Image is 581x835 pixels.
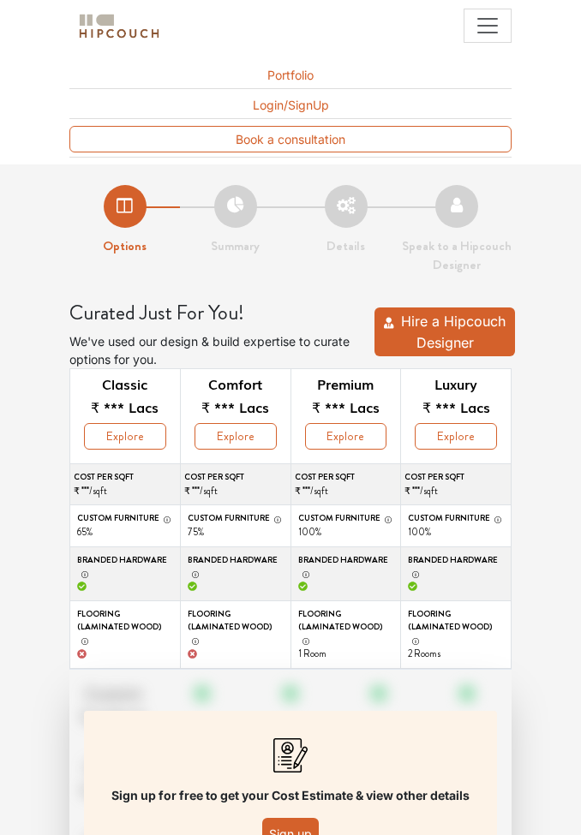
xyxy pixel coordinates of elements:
label: Cost per sqft [184,471,290,484]
p: Sign up for free to get your Cost Estimate & view other details [111,786,470,804]
td: /sqft [180,463,290,505]
button: Custom furniture [380,512,392,525]
a: Portfolio [69,66,512,89]
img: logo-horizontal.svg [76,11,162,41]
button: Custom furniture [490,512,502,525]
h6: Classic [102,376,147,392]
td: 2 Rooms [401,601,512,669]
button: Branded Hardware [298,567,310,580]
span: logo-horizontal.svg [76,7,162,45]
strong: Options [103,236,147,255]
button: Flooring (Laminated wood) [408,634,420,647]
span: Login/SignUp [253,98,329,112]
button: Hire a Hipcouch Designer [374,307,515,356]
button: Custom furniture [159,512,171,525]
td: /sqft [70,463,181,505]
button: Explore [195,423,277,450]
td: 1 Room [290,601,401,669]
button: Explore [415,423,497,450]
td: 100% [290,505,401,547]
p: We've used our design & build expertise to curate options for you. [69,332,357,368]
h6: Premium [317,376,374,392]
button: Branded Hardware [188,567,200,580]
td: 100% [401,505,512,547]
button: Flooring (Laminated wood) [298,634,310,647]
button: Branded Hardware [408,567,420,580]
div: Book a consultation [69,126,512,152]
h6: Luxury [434,376,477,392]
button: Explore [305,423,387,450]
label: Custom furniture [77,512,173,525]
label: Cost per sqft [295,471,401,484]
h4: Curated Just For You! [69,301,357,325]
span: Hire a Hipcouch Designer [401,313,506,351]
label: Custom furniture [408,512,504,525]
label: Flooring (Laminated wood) [298,608,394,647]
label: Branded Hardware [408,554,504,580]
td: 65% [70,505,181,547]
label: Cost per sqft [404,471,511,484]
td: 75% [180,505,290,547]
label: Cost per sqft [74,471,180,484]
button: Explore [84,423,166,450]
label: Branded Hardware [298,554,394,580]
strong: Speak to a Hipcouch Designer [402,236,512,275]
td: /sqft [401,463,512,505]
label: Flooring (Laminated wood) [188,608,284,647]
button: Custom furniture [270,512,282,525]
label: Flooring (Laminated wood) [77,608,173,647]
strong: Summary [211,236,260,255]
button: Flooring (Laminated wood) [188,634,200,647]
h6: Comfort [208,376,262,392]
label: Flooring (Laminated wood) [408,608,504,647]
label: Custom furniture [298,512,394,525]
label: Custom furniture [188,512,284,525]
button: Toggle navigation [464,9,512,43]
button: Branded Hardware [77,567,89,580]
label: Branded Hardware [188,554,284,580]
td: /sqft [290,463,401,505]
label: Branded Hardware [77,554,173,580]
button: Flooring (Laminated wood) [77,634,89,647]
strong: Details [326,236,365,255]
